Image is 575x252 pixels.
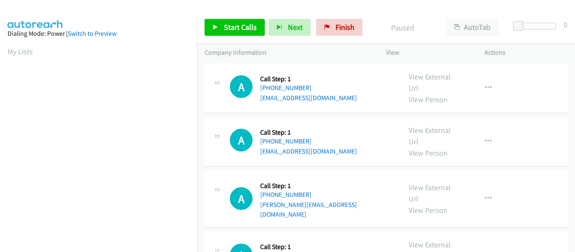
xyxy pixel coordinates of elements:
[260,94,357,102] a: [EMAIL_ADDRESS][DOMAIN_NAME]
[260,191,311,199] a: [PHONE_NUMBER]
[260,84,311,92] a: [PHONE_NUMBER]
[409,205,447,215] a: View Person
[446,19,498,36] button: AutoTab
[269,19,311,36] button: Next
[409,148,447,158] a: View Person
[224,22,257,32] span: Start Calls
[260,137,311,145] a: [PHONE_NUMBER]
[409,183,451,204] a: View External Url
[386,48,469,58] p: View
[230,187,253,210] h1: A
[205,19,265,36] a: Start Calls
[335,22,354,32] span: Finish
[230,129,253,151] div: The call is yet to be attempted
[288,22,303,32] span: Next
[230,75,253,98] div: The call is yet to be attempted
[230,187,253,210] div: The call is yet to be attempted
[230,129,253,151] h1: A
[409,125,451,146] a: View External Url
[205,48,371,58] p: Company Information
[8,29,189,39] div: Dialing Mode: Power |
[68,29,117,37] a: Switch to Preview
[409,95,447,104] a: View Person
[409,72,451,93] a: View External Url
[564,19,567,30] div: 0
[517,23,556,29] div: Delay between calls (in seconds)
[8,47,33,56] a: My Lists
[484,48,568,58] p: Actions
[260,75,357,83] h5: Call Step: 1
[260,182,394,190] h5: Call Step: 1
[260,128,357,137] h5: Call Step: 1
[374,22,431,33] p: Paused
[260,201,357,219] a: [PERSON_NAME][EMAIL_ADDRESS][DOMAIN_NAME]
[230,75,253,98] h1: A
[316,19,362,36] a: Finish
[260,243,357,251] h5: Call Step: 1
[260,147,357,155] a: [EMAIL_ADDRESS][DOMAIN_NAME]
